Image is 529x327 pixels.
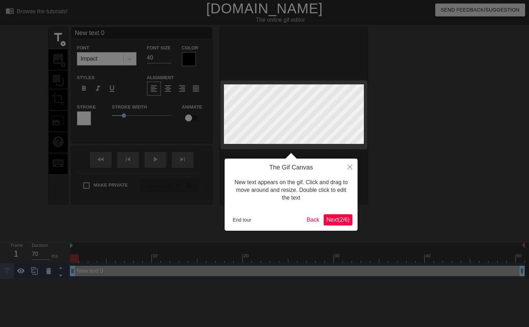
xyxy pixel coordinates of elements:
[304,214,322,225] button: Back
[230,172,352,209] div: New text appears on the gif. Click and drag to move around and resize. Double click to edit the text
[230,164,352,172] h4: The Gif Canvas
[324,214,352,225] button: Next
[326,217,350,223] span: Next ( 2 / 6 )
[342,159,358,175] button: Close
[230,215,254,225] button: End tour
